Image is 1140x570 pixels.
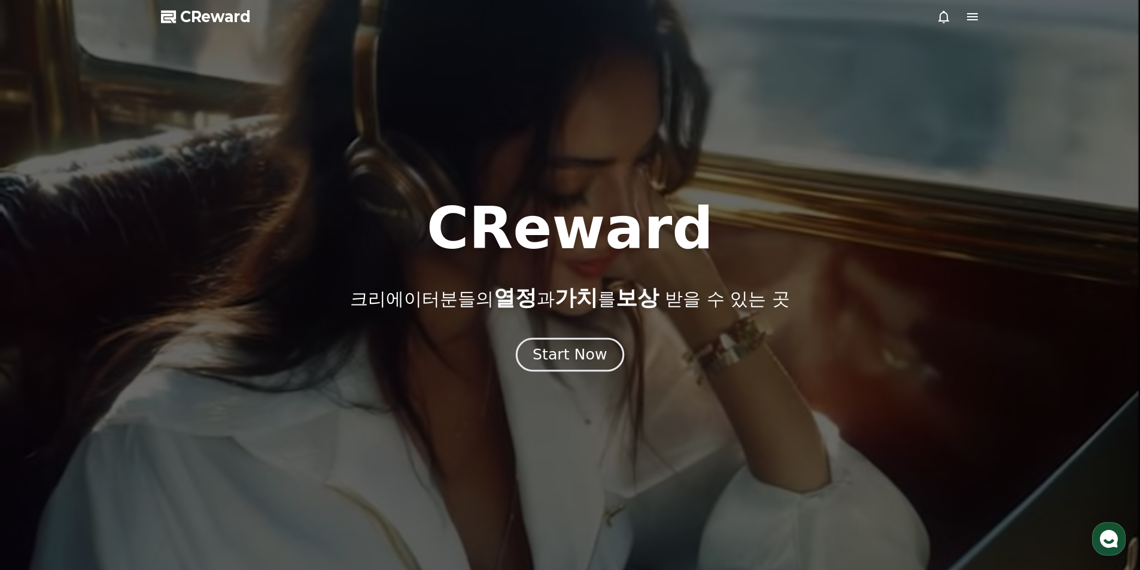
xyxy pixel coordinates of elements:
[616,285,659,310] span: 보상
[427,200,713,257] h1: CReward
[185,397,199,407] span: 설정
[494,285,537,310] span: 열정
[4,379,79,409] a: 홈
[110,398,124,407] span: 대화
[518,350,622,362] a: Start Now
[154,379,230,409] a: 설정
[180,7,251,26] span: CReward
[516,337,624,371] button: Start Now
[79,379,154,409] a: 대화
[533,345,607,365] div: Start Now
[161,7,251,26] a: CReward
[350,286,789,310] p: 크리에이터분들의 과 를 받을 수 있는 곳
[555,285,598,310] span: 가치
[38,397,45,407] span: 홈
